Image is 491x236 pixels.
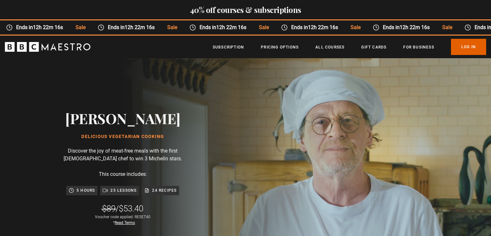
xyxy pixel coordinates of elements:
[196,24,252,31] span: Ends in
[435,24,458,31] span: Sale
[403,44,434,50] a: For business
[252,24,274,31] span: Sale
[160,24,183,31] span: Sale
[379,24,435,31] span: Ends in
[287,24,344,31] span: Ends in
[451,39,486,55] a: Log In
[65,134,180,139] h1: Delicious Vegetarian Cooking
[344,24,366,31] span: Sale
[213,44,244,50] a: Subscription
[102,204,116,213] span: $89
[110,187,137,194] p: 25 lessons
[308,24,338,30] time: 12h 22m 16s
[5,42,90,52] svg: BBC Maestro
[102,203,143,214] div: /
[152,187,177,194] p: 24 recipes
[58,147,187,163] p: Discover the joy of meat-free meals with the first [DEMOGRAPHIC_DATA] chef to win 3 Michelin stars.
[65,110,180,126] h2: [PERSON_NAME]
[213,39,486,55] nav: Primary
[361,44,386,50] a: Gift Cards
[261,44,299,50] a: Pricing Options
[69,24,91,31] span: Sale
[77,187,95,194] p: 5 hours
[12,24,69,31] span: Ends in
[104,24,160,31] span: Ends in
[33,24,63,30] time: 12h 22m 16s
[216,24,246,30] time: 12h 22m 16s
[99,170,147,178] p: This course includes:
[399,24,429,30] time: 12h 22m 16s
[119,204,143,213] span: $53.40
[315,44,344,50] a: All Courses
[124,24,154,30] time: 12h 22m 16s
